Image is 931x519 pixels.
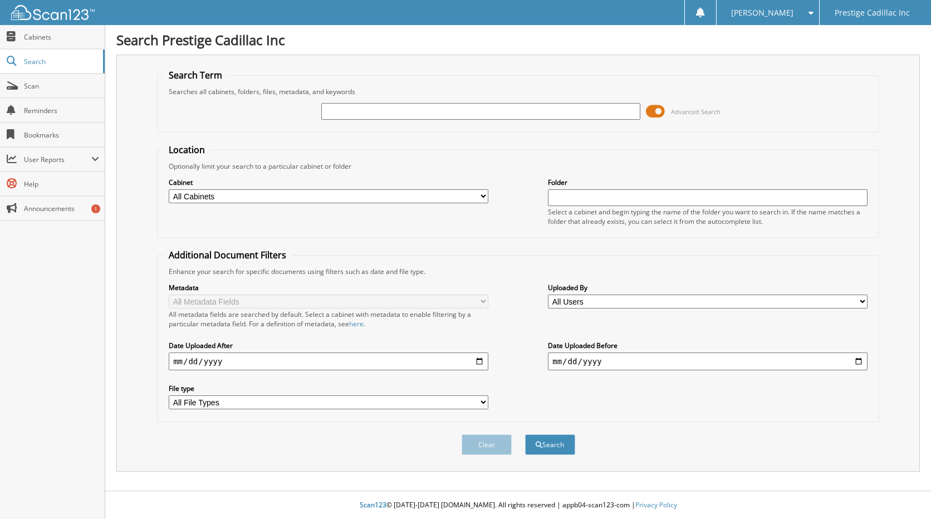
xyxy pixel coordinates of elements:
[671,107,721,116] span: Advanced Search
[11,5,95,20] img: scan123-logo-white.svg
[24,81,99,91] span: Scan
[169,341,488,350] label: Date Uploaded After
[163,161,873,171] div: Optionally limit your search to a particular cabinet or folder
[116,31,920,49] h1: Search Prestige Cadillac Inc
[548,283,868,292] label: Uploaded By
[163,87,873,96] div: Searches all cabinets, folders, files, metadata, and keywords
[169,384,488,393] label: File type
[835,9,910,16] span: Prestige Cadillac Inc
[24,204,99,213] span: Announcements
[548,178,868,187] label: Folder
[635,500,677,510] a: Privacy Policy
[169,178,488,187] label: Cabinet
[462,434,512,455] button: Clear
[24,155,91,164] span: User Reports
[163,69,228,81] legend: Search Term
[731,9,793,16] span: [PERSON_NAME]
[24,57,97,66] span: Search
[105,492,931,519] div: © [DATE]-[DATE] [DOMAIN_NAME]. All rights reserved | appb04-scan123-com |
[163,249,292,261] legend: Additional Document Filters
[360,500,386,510] span: Scan123
[169,283,488,292] label: Metadata
[24,130,99,140] span: Bookmarks
[163,144,210,156] legend: Location
[91,204,100,213] div: 1
[169,310,488,329] div: All metadata fields are searched by default. Select a cabinet with metadata to enable filtering b...
[163,267,873,276] div: Enhance your search for specific documents using filters such as date and file type.
[169,352,488,370] input: start
[24,106,99,115] span: Reminders
[548,207,868,226] div: Select a cabinet and begin typing the name of the folder you want to search in. If the name match...
[24,32,99,42] span: Cabinets
[24,179,99,189] span: Help
[548,352,868,370] input: end
[548,341,868,350] label: Date Uploaded Before
[349,319,364,329] a: here
[525,434,575,455] button: Search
